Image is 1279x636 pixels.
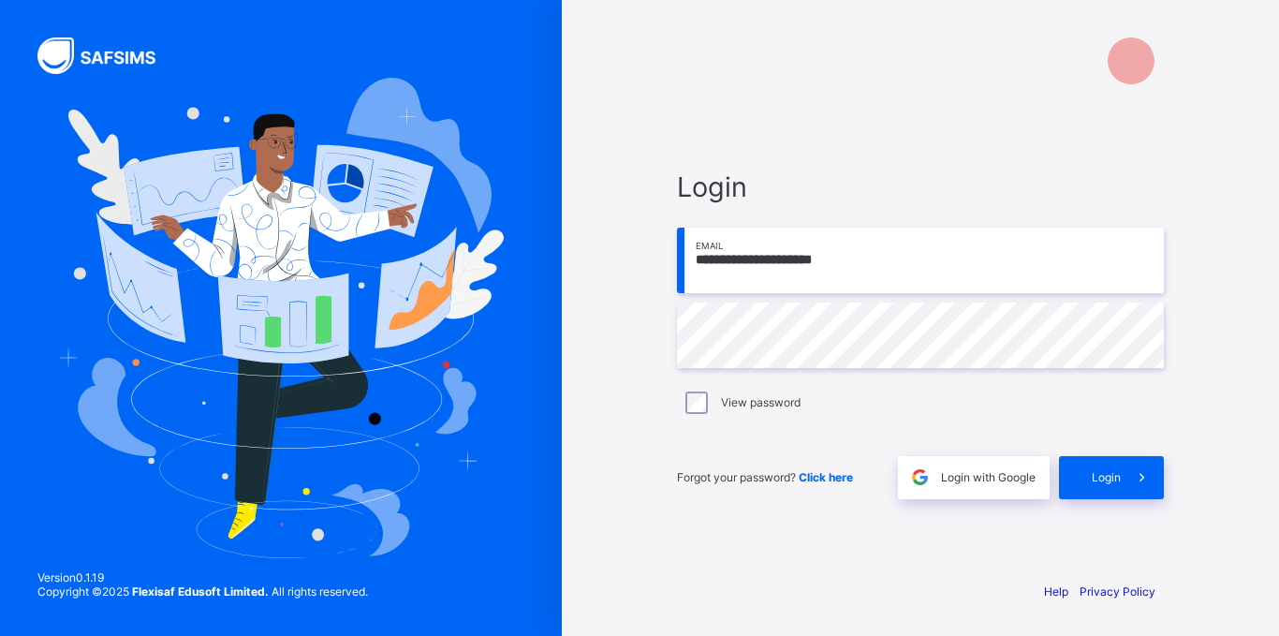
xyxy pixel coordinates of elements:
a: Click here [799,470,853,484]
img: SAFSIMS Logo [37,37,178,74]
span: Copyright © 2025 All rights reserved. [37,584,368,599]
label: View password [721,395,801,409]
span: Login [1092,470,1121,484]
strong: Flexisaf Edusoft Limited. [132,584,269,599]
span: Login with Google [941,470,1036,484]
img: google.396cfc9801f0270233282035f929180a.svg [909,466,931,488]
span: Version 0.1.19 [37,570,368,584]
img: Hero Image [58,78,504,557]
a: Help [1044,584,1068,599]
span: Forgot your password? [677,470,853,484]
span: Login [677,170,1164,203]
a: Privacy Policy [1080,584,1155,599]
